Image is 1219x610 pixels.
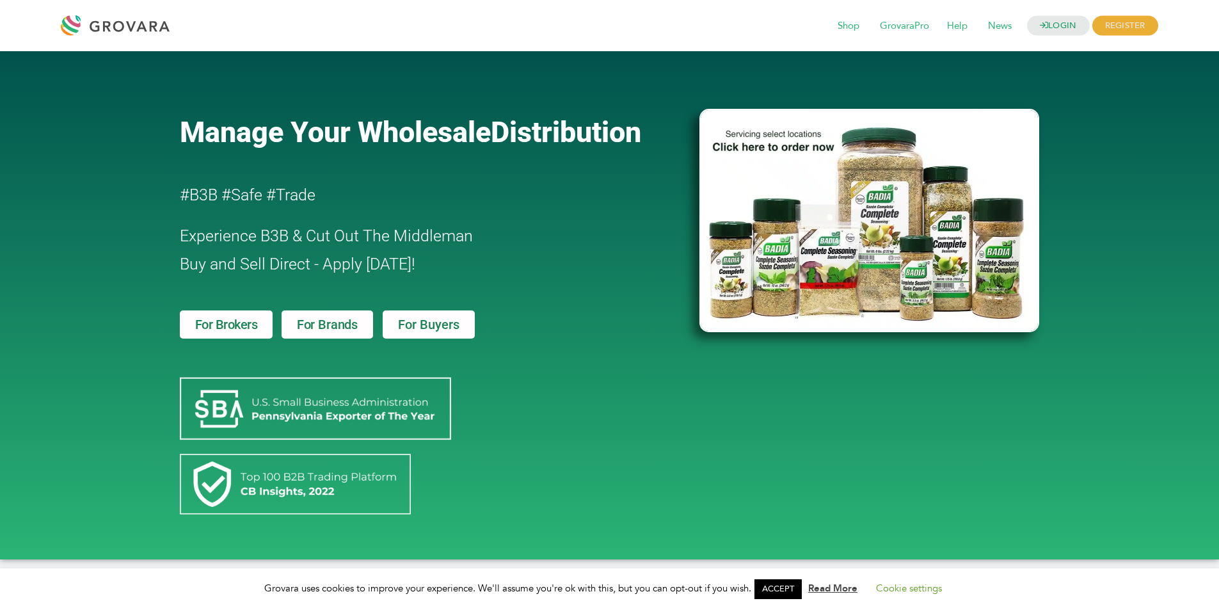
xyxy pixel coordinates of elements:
[282,310,373,339] a: For Brands
[383,310,475,339] a: For Buyers
[979,14,1021,38] span: News
[180,181,626,209] h2: #B3B #Safe #Trade
[264,582,955,595] span: Grovara uses cookies to improve your experience. We'll assume you're ok with this, but you can op...
[180,115,491,149] span: Manage Your Wholesale
[1092,16,1158,36] span: REGISTER
[979,19,1021,33] a: News
[180,310,273,339] a: For Brokers
[754,579,802,599] a: ACCEPT
[938,19,976,33] a: Help
[938,14,976,38] span: Help
[1027,16,1090,36] a: LOGIN
[398,318,459,331] span: For Buyers
[808,582,857,595] a: Read More
[871,19,938,33] a: GrovaraPro
[180,255,415,273] span: Buy and Sell Direct - Apply [DATE]!
[180,115,679,149] a: Manage Your WholesaleDistribution
[876,582,942,595] a: Cookie settings
[180,227,473,245] span: Experience B3B & Cut Out The Middleman
[871,14,938,38] span: GrovaraPro
[829,19,868,33] a: Shop
[491,115,641,149] span: Distribution
[297,318,358,331] span: For Brands
[195,318,258,331] span: For Brokers
[829,14,868,38] span: Shop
